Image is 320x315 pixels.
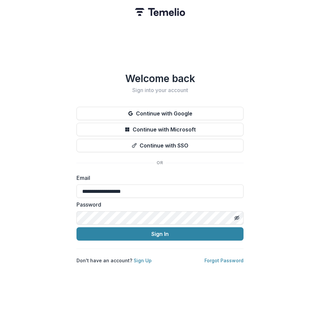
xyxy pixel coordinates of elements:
h2: Sign into your account [76,87,244,93]
button: Sign In [76,227,244,241]
label: Email [76,174,239,182]
label: Password [76,201,239,209]
a: Sign Up [134,258,152,263]
a: Forgot Password [204,258,244,263]
img: Temelio [135,8,185,16]
button: Toggle password visibility [231,213,242,223]
button: Continue with Microsoft [76,123,244,136]
button: Continue with SSO [76,139,244,152]
h1: Welcome back [76,72,244,84]
button: Continue with Google [76,107,244,120]
p: Don't have an account? [76,257,152,264]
